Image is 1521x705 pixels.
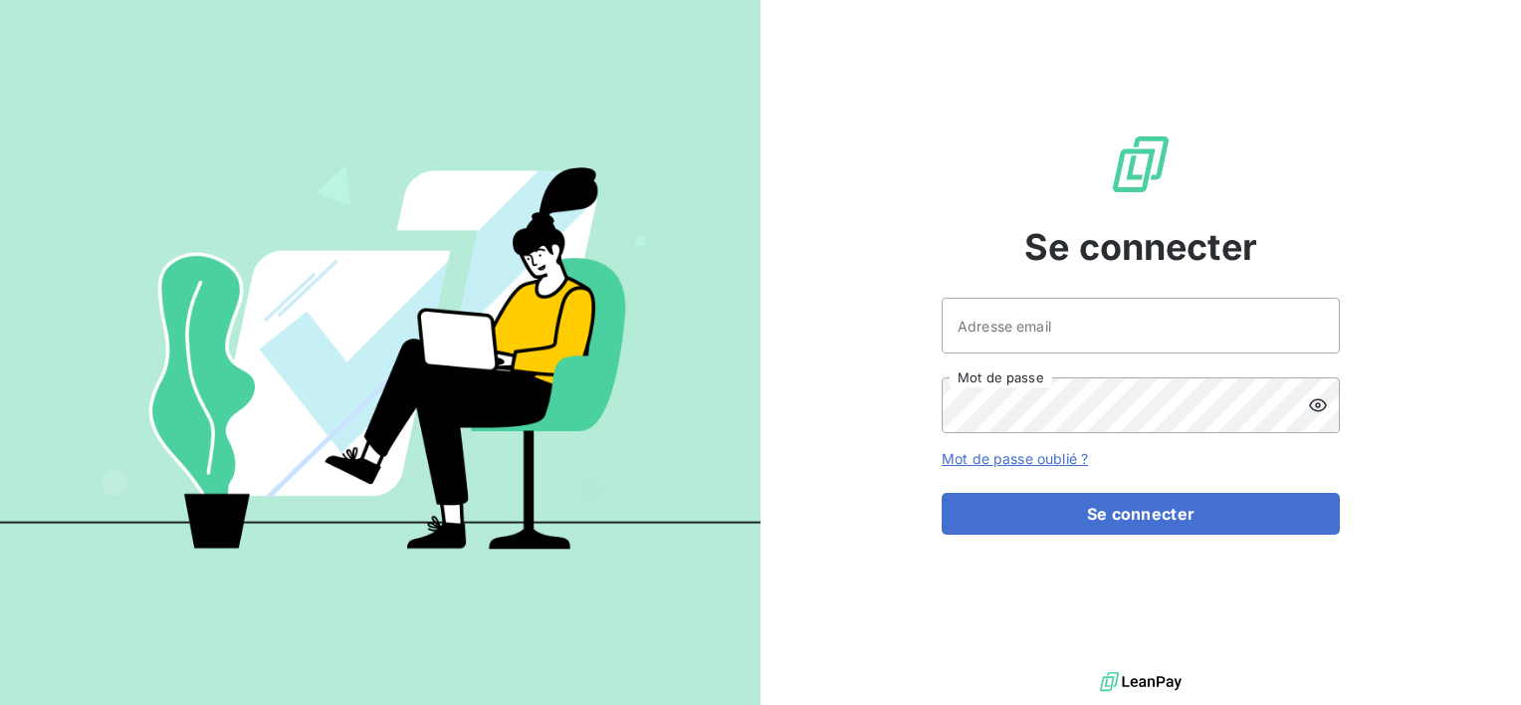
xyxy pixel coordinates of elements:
[1109,132,1173,196] img: Logo LeanPay
[942,298,1340,353] input: placeholder
[942,493,1340,535] button: Se connecter
[1100,667,1182,697] img: logo
[942,450,1088,467] a: Mot de passe oublié ?
[1024,220,1257,274] span: Se connecter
